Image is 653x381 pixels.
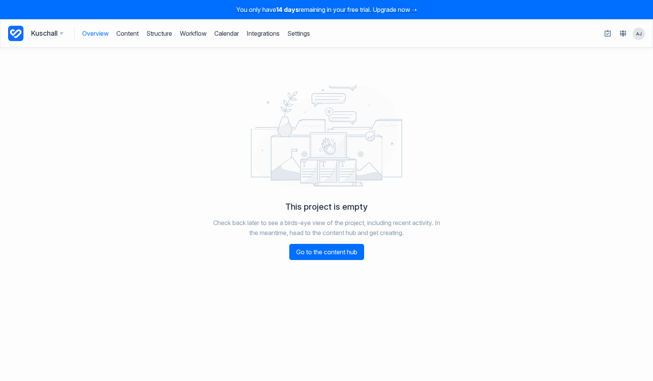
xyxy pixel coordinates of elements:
h2: This project is empty [285,201,368,212]
a: Go to the content hub [289,244,364,260]
a: Integrations [247,26,280,41]
a: Settings [287,26,310,41]
img: Overview illustration [242,78,411,194]
a: Calendar [214,26,239,41]
button: AJ [632,27,645,40]
a: Overview [82,26,109,41]
a: Content [116,26,139,41]
a: Structure [146,26,172,41]
strong: 14 days [276,6,299,13]
a: Workflow [180,26,207,41]
span: AJ [633,28,645,40]
button: Kuschall [31,28,63,39]
p: Check back later to see a birds-eye view of the project, including recent activity. In the meanti... [211,218,442,238]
